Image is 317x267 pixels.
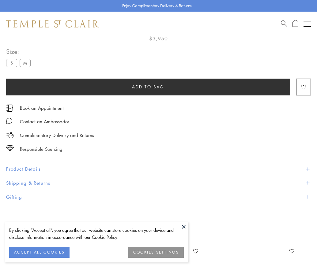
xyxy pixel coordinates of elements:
a: Open Shopping Bag [292,20,298,28]
img: icon_sourcing.svg [6,145,14,151]
p: Complimentary Delivery and Returns [20,132,94,139]
span: Size: [6,46,33,57]
button: Product Details [6,162,311,176]
img: Temple St. Clair [6,20,99,28]
label: S [6,59,17,67]
a: Book an Appointment [20,105,64,111]
button: Shipping & Returns [6,176,311,190]
label: M [20,59,31,67]
img: MessageIcon-01_2.svg [6,118,12,124]
div: Responsible Sourcing [20,145,62,153]
p: Enjoy Complimentary Delivery & Returns [122,3,192,9]
button: Gifting [6,190,311,204]
button: Open navigation [304,20,311,28]
img: icon_appointment.svg [6,105,13,112]
button: Add to bag [6,79,290,95]
button: ACCEPT ALL COOKIES [9,247,70,258]
span: $3,950 [149,35,168,43]
div: Contact an Ambassador [20,118,69,125]
img: icon_delivery.svg [6,132,14,139]
span: Add to bag [132,83,164,90]
div: By clicking “Accept all”, you agree that our website can store cookies on your device and disclos... [9,227,184,241]
a: Search [281,20,287,28]
button: COOKIES SETTINGS [128,247,184,258]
